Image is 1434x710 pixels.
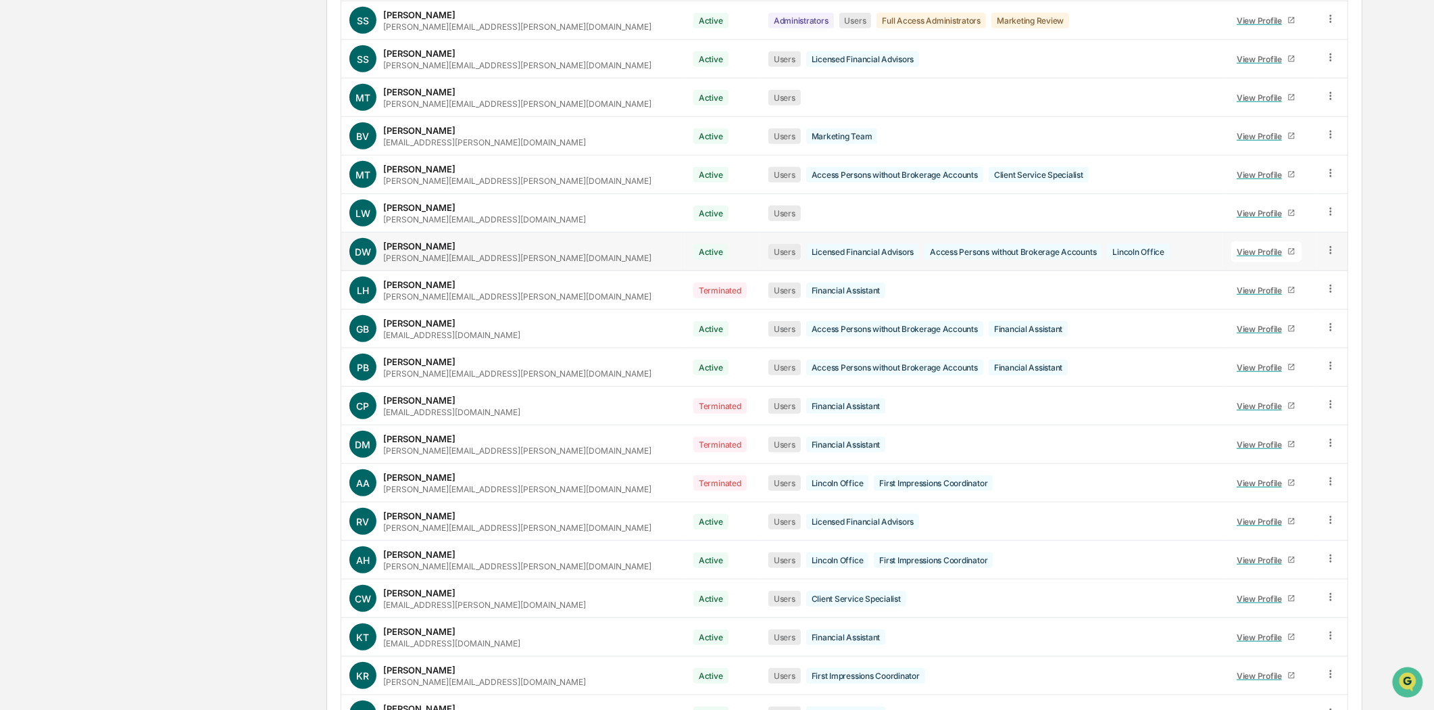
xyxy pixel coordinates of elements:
span: RV [357,516,370,527]
div: 🔎 [14,197,24,208]
span: MT [355,92,370,103]
div: [PERSON_NAME] [383,202,455,213]
div: View Profile [1237,54,1287,64]
div: Terminated [693,398,747,414]
div: Users [839,13,872,28]
div: Users [768,398,801,414]
div: Start new chat [46,103,222,117]
div: Users [768,630,801,645]
div: [PERSON_NAME] [383,125,455,136]
a: View Profile [1231,318,1302,339]
div: [PERSON_NAME][EMAIL_ADDRESS][PERSON_NAME][DOMAIN_NAME] [383,369,651,379]
div: [PERSON_NAME] [383,549,455,560]
a: View Profile [1231,473,1302,494]
div: Licensed Financial Advisors [806,244,920,260]
div: [PERSON_NAME] [383,665,455,676]
a: View Profile [1231,280,1302,301]
span: KR [357,670,370,682]
div: Client Service Specialist [989,167,1089,183]
div: Financial Assistant [806,283,885,298]
span: Data Lookup [27,196,85,210]
a: View Profile [1231,588,1302,609]
div: View Profile [1237,324,1287,334]
div: Users [768,437,801,452]
a: View Profile [1231,164,1302,185]
div: Users [768,167,801,183]
div: [PERSON_NAME][EMAIL_ADDRESS][PERSON_NAME][DOMAIN_NAME] [383,253,651,263]
div: 🖐️ [14,172,24,183]
div: Active [693,514,728,529]
div: Active [693,321,728,337]
div: [PERSON_NAME][EMAIL_ADDRESS][PERSON_NAME][DOMAIN_NAME] [383,484,651,494]
div: [PERSON_NAME] [383,626,455,637]
div: View Profile [1237,285,1287,295]
div: Users [768,552,801,568]
div: [EMAIL_ADDRESS][DOMAIN_NAME] [383,407,520,417]
div: Client Service Specialist [806,591,906,607]
div: Active [693,90,728,105]
div: [PERSON_NAME][EMAIL_ADDRESS][PERSON_NAME][DOMAIN_NAME] [383,60,651,70]
div: Active [693,167,728,183]
span: SS [357,53,369,65]
div: [PERSON_NAME] [383,9,455,20]
div: Active [693,206,728,221]
div: First Impressions Coordinator [806,668,925,684]
div: First Impressions Coordinator [874,475,993,491]
div: [PERSON_NAME][EMAIL_ADDRESS][PERSON_NAME][DOMAIN_NAME] [383,99,651,109]
div: View Profile [1237,671,1287,681]
span: SS [357,15,369,26]
div: Users [768,244,801,260]
div: Active [693,630,728,645]
div: Financial Assistant [806,437,885,452]
div: [PERSON_NAME] [383,395,455,406]
div: Licensed Financial Advisors [806,51,920,67]
a: View Profile [1231,665,1302,686]
div: Access Persons without Brokerage Accounts [924,244,1102,260]
div: Access Persons without Brokerage Accounts [806,167,983,183]
a: View Profile [1231,49,1302,70]
div: [PERSON_NAME][EMAIL_ADDRESS][PERSON_NAME][DOMAIN_NAME] [383,291,651,302]
div: Users [768,51,801,67]
span: GB [357,323,370,335]
div: View Profile [1237,362,1287,373]
iframe: Open customer support [1391,665,1427,702]
div: [PERSON_NAME] [383,87,455,97]
span: AH [356,554,370,566]
div: Users [768,668,801,684]
span: LW [355,208,370,219]
div: View Profile [1237,170,1287,180]
div: [PERSON_NAME] [383,279,455,290]
div: [PERSON_NAME] [383,433,455,444]
a: View Profile [1231,550,1302,571]
div: We're available if you need us! [46,117,171,128]
div: Administrators [768,13,834,28]
div: Users [768,206,801,221]
div: Terminated [693,283,747,298]
span: PB [357,362,369,373]
a: 🖐️Preclearance [8,165,93,189]
span: KT [357,632,370,643]
div: Active [693,244,728,260]
div: Active [693,13,728,28]
div: Active [693,128,728,144]
div: 🗄️ [98,172,109,183]
div: Active [693,668,728,684]
div: [PERSON_NAME][EMAIL_ADDRESS][PERSON_NAME][DOMAIN_NAME] [383,176,651,186]
a: View Profile [1231,126,1302,147]
div: [EMAIL_ADDRESS][PERSON_NAME][DOMAIN_NAME] [383,600,586,610]
div: Marketing Team [806,128,878,144]
div: View Profile [1237,517,1287,527]
a: View Profile [1231,357,1302,378]
div: Financial Assistant [806,630,885,645]
div: Terminated [693,475,747,491]
div: First Impressions Coordinator [874,552,993,568]
div: [PERSON_NAME][EMAIL_ADDRESS][PERSON_NAME][DOMAIN_NAME] [383,561,651,571]
span: AA [356,477,370,489]
p: How can we help? [14,28,246,50]
div: View Profile [1237,594,1287,604]
div: Active [693,552,728,568]
span: LH [357,285,369,296]
a: View Profile [1231,511,1302,532]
